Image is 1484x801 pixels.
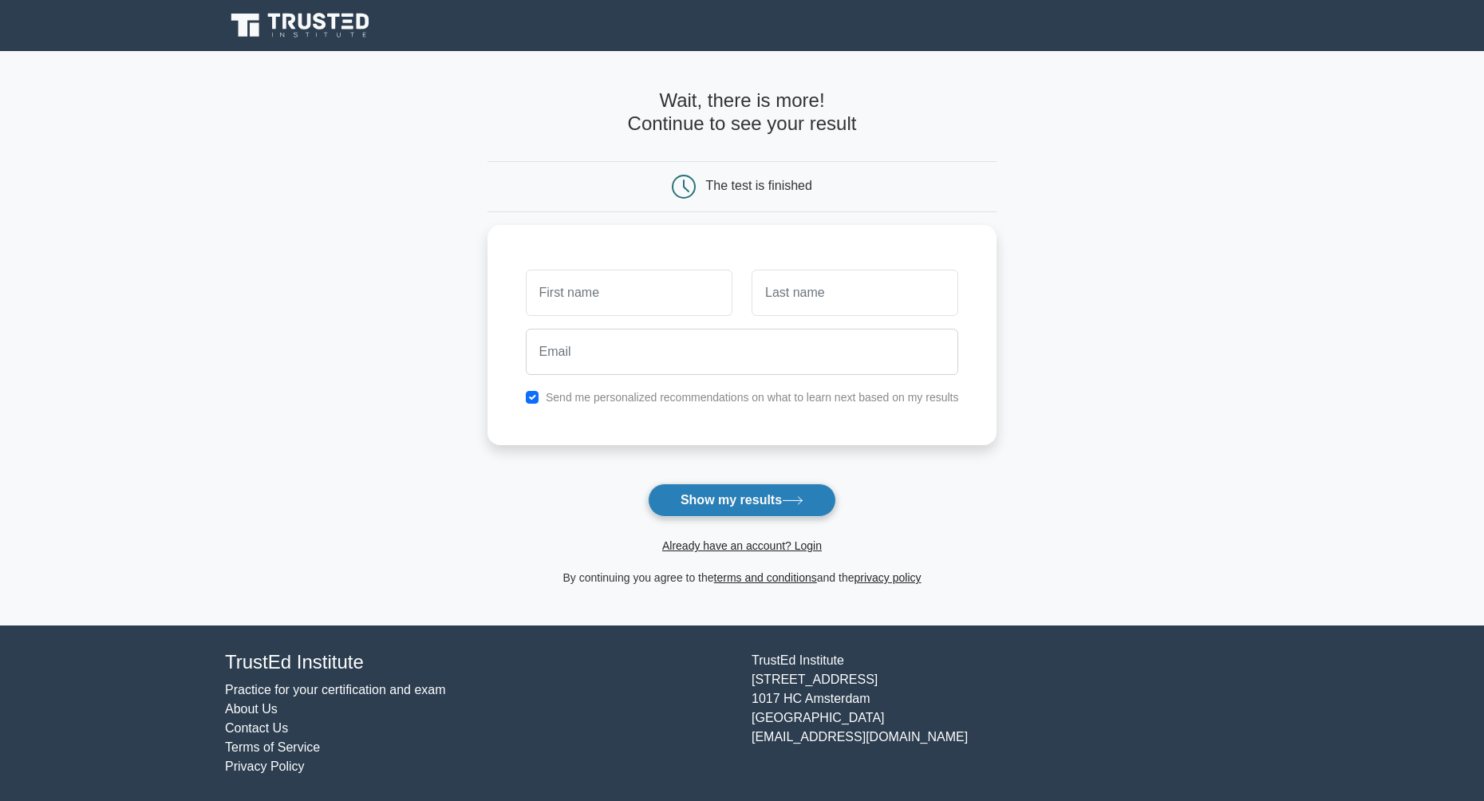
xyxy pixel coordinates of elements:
input: Email [526,329,959,375]
a: terms and conditions [714,571,817,584]
div: The test is finished [706,179,812,192]
input: Last name [752,270,958,316]
label: Send me personalized recommendations on what to learn next based on my results [546,391,959,404]
h4: TrustEd Institute [225,651,732,674]
input: First name [526,270,732,316]
a: Practice for your certification and exam [225,683,446,696]
button: Show my results [648,483,836,517]
div: By continuing you agree to the and the [478,568,1007,587]
a: privacy policy [854,571,922,584]
a: Terms of Service [225,740,320,754]
div: TrustEd Institute [STREET_ADDRESS] 1017 HC Amsterdam [GEOGRAPHIC_DATA] [EMAIL_ADDRESS][DOMAIN_NAME] [742,651,1269,776]
a: Contact Us [225,721,288,735]
h4: Wait, there is more! Continue to see your result [487,89,997,136]
a: Privacy Policy [225,760,305,773]
a: Already have an account? Login [662,539,822,552]
a: About Us [225,702,278,716]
